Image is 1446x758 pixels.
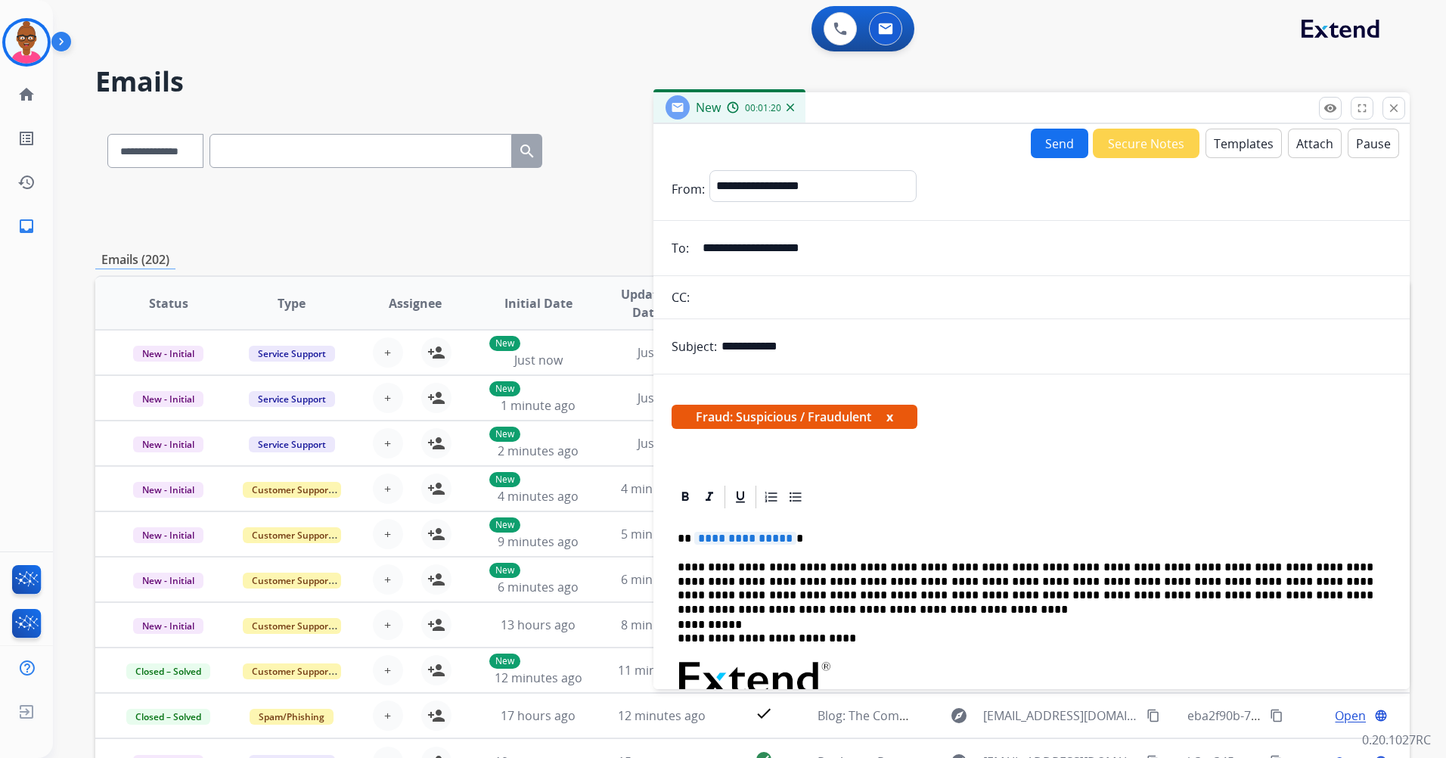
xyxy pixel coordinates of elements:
button: + [373,701,403,731]
span: Just now [514,352,563,368]
button: Attach [1288,129,1342,158]
mat-icon: person_add [427,389,445,407]
span: Spam/Phishing [250,709,334,725]
p: New [489,336,520,351]
span: Fraud: Suspicious / Fraudulent [672,405,917,429]
p: From: [672,180,705,198]
mat-icon: person_add [427,343,445,362]
button: + [373,474,403,504]
span: + [384,434,391,452]
span: Service Support [249,346,335,362]
button: + [373,337,403,368]
span: Assignee [389,294,442,312]
mat-icon: person_add [427,525,445,543]
span: 6 minutes ago [621,571,702,588]
button: + [373,610,403,640]
span: Just now [638,390,686,406]
mat-icon: person_add [427,570,445,589]
button: + [373,519,403,549]
span: Customer Support [243,482,341,498]
mat-icon: home [17,85,36,104]
span: New - Initial [133,346,203,362]
p: New [489,381,520,396]
span: Customer Support [243,527,341,543]
span: Closed – Solved [126,709,210,725]
mat-icon: person_add [427,616,445,634]
span: Open [1335,707,1366,725]
p: New [489,654,520,669]
span: + [384,616,391,634]
mat-icon: person_add [427,480,445,498]
mat-icon: person_add [427,661,445,679]
span: Customer Support [243,573,341,589]
span: + [384,389,391,407]
div: Italic [698,486,721,508]
span: 9 minutes ago [498,533,579,550]
mat-icon: close [1387,101,1401,115]
div: Bold [674,486,697,508]
mat-icon: remove_red_eye [1323,101,1337,115]
span: 12 minutes ago [618,707,706,724]
button: x [886,408,893,426]
span: 5 minutes ago [621,526,702,542]
button: Templates [1206,129,1282,158]
span: Status [149,294,188,312]
span: + [384,343,391,362]
span: 17 hours ago [501,707,576,724]
span: 11 minutes ago [618,662,706,679]
button: + [373,564,403,595]
span: Service Support [249,391,335,407]
div: Underline [729,486,752,508]
mat-icon: content_copy [1147,709,1160,722]
span: 13 hours ago [501,617,576,633]
button: Pause [1348,129,1399,158]
mat-icon: check [755,704,773,722]
p: CC: [672,288,690,306]
span: + [384,525,391,543]
span: Just now [638,344,686,361]
mat-icon: language [1374,709,1388,722]
div: Bullet List [784,486,807,508]
span: New - Initial [133,618,203,634]
span: Updated Date [613,285,681,322]
span: 00:01:20 [745,102,781,114]
button: + [373,383,403,413]
p: New [489,427,520,442]
span: Type [278,294,306,312]
span: 8 minutes ago [621,617,702,633]
button: + [373,655,403,685]
p: Emails (202) [95,250,175,269]
button: Send [1031,129,1088,158]
button: Secure Notes [1093,129,1199,158]
span: Blog: The Complete Guide to Choosing Your Perfect Fenix Headlamp [818,707,1206,724]
p: To: [672,239,689,257]
span: New - Initial [133,436,203,452]
span: + [384,570,391,589]
span: + [384,707,391,725]
img: avatar [5,21,48,64]
mat-icon: history [17,173,36,191]
mat-icon: content_copy [1270,709,1283,722]
span: New - Initial [133,527,203,543]
p: New [489,517,520,533]
mat-icon: inbox [17,217,36,235]
span: 6 minutes ago [498,579,579,595]
span: 4 minutes ago [498,488,579,505]
span: eba2f90b-7e92-4bd4-83bd-17dd1ba175dd [1187,707,1426,724]
span: + [384,480,391,498]
span: Initial Date [504,294,573,312]
mat-icon: explore [950,707,968,725]
mat-icon: person_add [427,707,445,725]
h2: Emails [95,67,1410,97]
span: Closed – Solved [126,663,210,679]
span: 4 minutes ago [621,480,702,497]
span: New - Initial [133,391,203,407]
p: New [489,563,520,578]
span: Service Support [249,436,335,452]
button: + [373,428,403,458]
mat-icon: person_add [427,434,445,452]
span: Just now [638,435,686,452]
p: 0.20.1027RC [1362,731,1431,749]
span: Customer Support [243,618,341,634]
span: New [696,99,721,116]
